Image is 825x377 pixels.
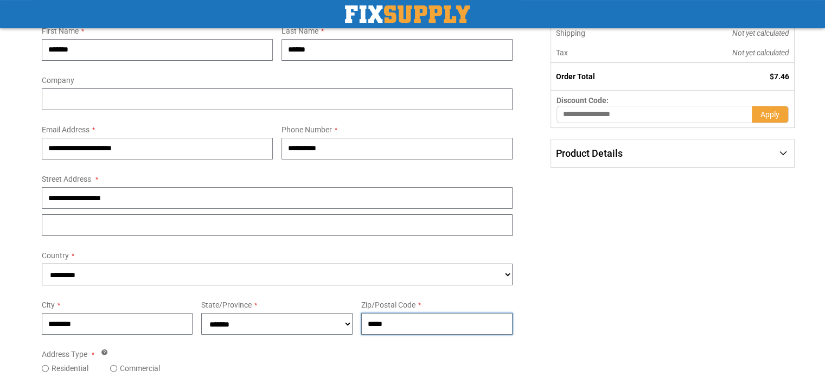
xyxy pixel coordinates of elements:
strong: Order Total [556,72,595,81]
th: Tax [551,43,659,63]
label: Commercial [120,363,160,374]
span: City [42,301,55,309]
span: Address Type [42,350,87,359]
span: Product Details [556,148,623,159]
label: Residential [52,363,88,374]
span: Apply [760,110,779,119]
span: Company [42,76,74,85]
span: Not yet calculated [732,29,789,37]
button: Apply [752,106,789,123]
span: Phone Number [282,125,332,134]
span: State/Province [201,301,252,309]
span: Shipping [556,29,585,37]
span: First Name [42,27,79,35]
span: Street Address [42,175,91,183]
span: Not yet calculated [732,48,789,57]
span: Last Name [282,27,318,35]
span: Country [42,251,69,260]
span: Zip/Postal Code [361,301,415,309]
img: Fix Industrial Supply [345,5,470,23]
span: $7.46 [770,72,789,81]
span: Discount Code: [557,96,609,105]
span: Email Address [42,125,89,134]
a: store logo [345,5,470,23]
